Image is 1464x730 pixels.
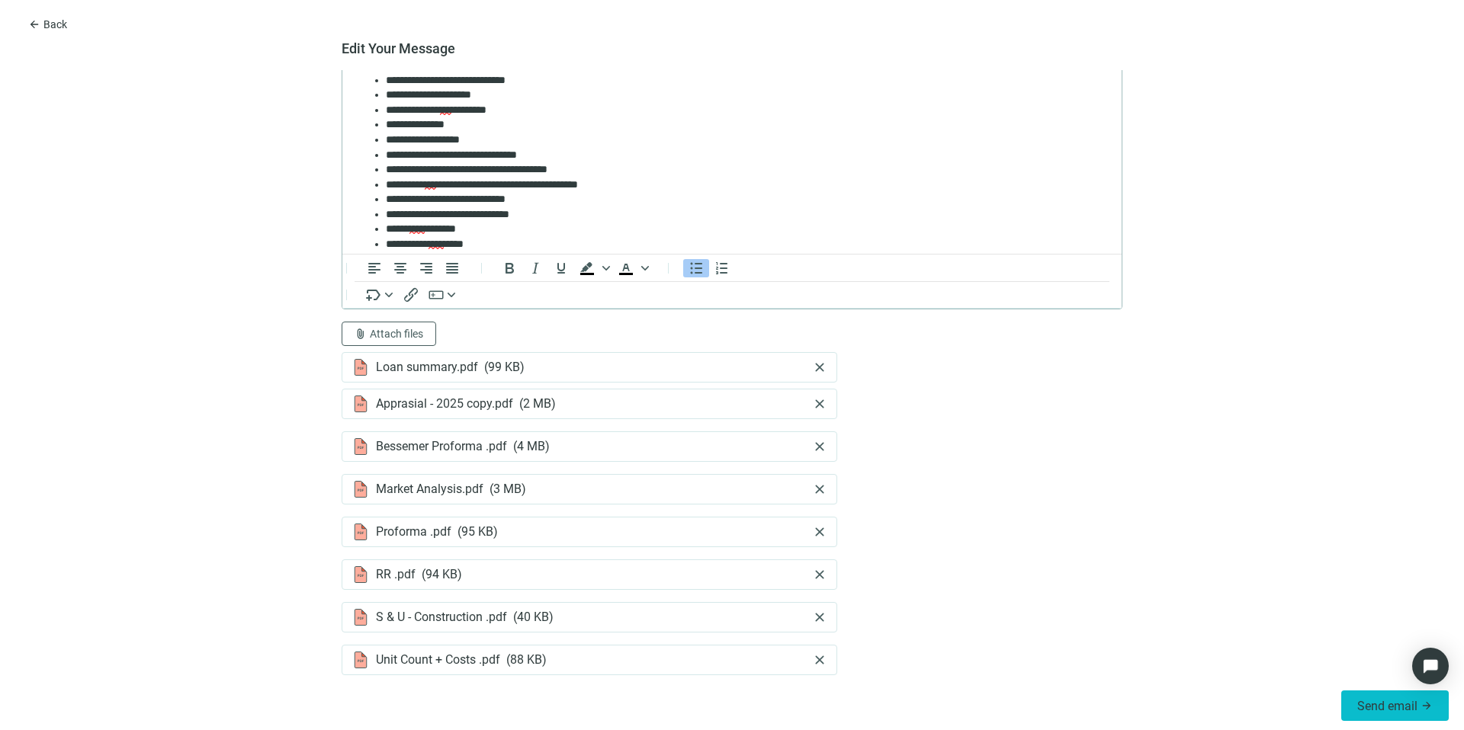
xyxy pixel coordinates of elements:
button: Align right [413,259,439,277]
button: close [812,567,827,582]
button: Insert/edit link [398,286,424,304]
span: Send email [1357,699,1417,713]
span: Unit Count + Costs .pdf [376,652,500,668]
span: ( 3 MB ) [490,482,526,497]
div: Open Intercom Messenger [1412,648,1449,684]
span: S & U - Construction .pdf [376,610,507,625]
button: Align left [361,259,387,277]
button: close [812,610,827,625]
span: ( 99 KB ) [484,360,525,375]
span: RR .pdf [376,567,416,582]
button: Numbered list [709,259,735,277]
span: ( 2 MB ) [519,396,556,411]
span: Back [43,18,67,30]
button: attach_fileAttach files [342,322,436,346]
div: Text color Black [613,259,651,277]
span: ( 95 KB ) [457,524,498,539]
span: Proforma .pdf [376,524,451,539]
button: Align center [387,259,413,277]
span: arrow_back [28,18,40,30]
button: close [812,524,827,539]
span: Attach files [370,328,423,340]
button: close [812,482,827,497]
button: close [812,360,827,375]
button: Send emailarrow_forward [1341,690,1449,721]
button: Justify [439,259,465,277]
span: ( 94 KB ) [422,567,462,582]
button: Bold [496,259,522,277]
span: Apprasial - 2025 copy.pdf [376,396,513,411]
button: Italic [522,259,548,277]
button: close [812,396,827,411]
span: Market Analysis.pdf [376,482,483,497]
h1: Edit Your Message [342,40,455,58]
span: attach_file [355,328,367,340]
span: ( 88 KB ) [506,652,547,668]
button: Insert merge tag [361,286,398,304]
button: Underline [548,259,574,277]
button: arrow_backBack [15,12,80,37]
span: ( 40 KB ) [513,610,554,625]
div: Background color Black [574,259,612,277]
span: Bessemer Proforma .pdf [376,439,507,454]
span: arrow_forward [1421,700,1433,712]
span: ( 4 MB ) [513,439,550,454]
button: Bullet list [683,259,709,277]
button: close [812,439,827,454]
span: Loan summary.pdf [376,360,478,375]
button: close [812,652,827,668]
